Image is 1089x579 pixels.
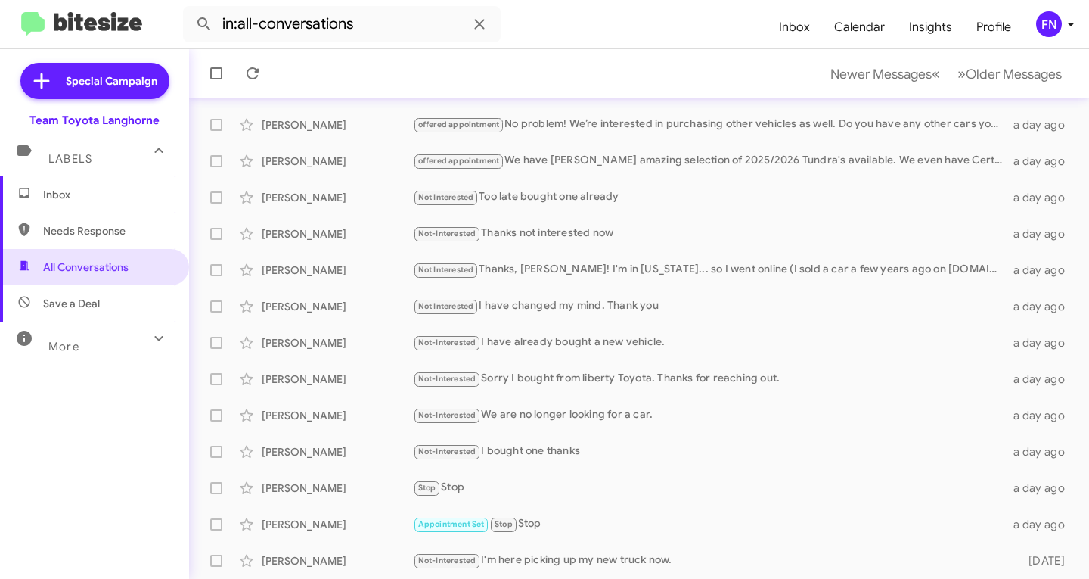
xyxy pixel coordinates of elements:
span: Special Campaign [66,73,157,89]
div: [PERSON_NAME] [262,226,413,241]
span: Not-Interested [418,374,476,384]
div: [PERSON_NAME] [262,408,413,423]
div: I'm here picking up my new truck now. [413,552,1011,569]
div: We have [PERSON_NAME] amazing selection of 2025/2026 Tundra's available. We even have Certified 2... [413,152,1011,170]
a: Profile [964,5,1023,49]
div: a day ago [1011,117,1077,132]
div: a day ago [1011,154,1077,169]
span: Save a Deal [43,296,100,311]
div: Sorry I bought from liberty Toyota. Thanks for reaching out. [413,370,1011,388]
div: [PERSON_NAME] [262,553,413,568]
button: Previous [821,58,949,89]
span: Not Interested [418,301,474,311]
span: Stop [418,483,436,493]
span: Older Messages [966,66,1062,82]
a: Special Campaign [20,63,169,99]
div: a day ago [1011,226,1077,241]
a: Inbox [767,5,822,49]
div: [PERSON_NAME] [262,117,413,132]
div: [PERSON_NAME] [262,372,413,387]
div: Team Toyota Langhorne [29,113,160,128]
div: a day ago [1011,481,1077,496]
div: a day ago [1011,517,1077,532]
div: Stop [413,515,1011,533]
span: Inbox [43,187,172,202]
span: « [932,64,940,83]
span: Appointment Set [418,519,485,529]
a: Calendar [822,5,897,49]
span: Not-Interested [418,410,476,420]
div: [PERSON_NAME] [262,263,413,278]
div: [PERSON_NAME] [262,444,413,459]
div: [PERSON_NAME] [262,481,413,496]
span: Newer Messages [830,66,932,82]
span: Not Interested [418,265,474,275]
span: Not Interested [418,192,474,202]
div: No problem! We’re interested in purchasing other vehicles as well. Do you have any other cars you... [413,116,1011,133]
div: a day ago [1011,335,1077,350]
div: I have already bought a new vehicle. [413,334,1011,351]
span: » [957,64,966,83]
div: a day ago [1011,444,1077,459]
div: I bought one thanks [413,443,1011,460]
div: a day ago [1011,408,1077,423]
div: FN [1036,11,1062,37]
nav: Page navigation example [822,58,1071,89]
div: Thanks, [PERSON_NAME]! I'm in [US_STATE]... so I went online (I sold a car a few years ago on [DO... [413,261,1011,279]
input: Search [183,6,501,42]
div: [PERSON_NAME] [262,335,413,350]
span: Labels [48,152,92,166]
div: Too late bought one already [413,188,1011,206]
span: All Conversations [43,260,129,275]
div: [PERSON_NAME] [262,154,413,169]
div: Stop [413,479,1011,497]
div: [PERSON_NAME] [262,190,413,205]
span: Stop [495,519,513,529]
span: offered appointment [418,120,500,129]
div: [PERSON_NAME] [262,299,413,314]
div: a day ago [1011,299,1077,314]
span: More [48,340,79,353]
div: a day ago [1011,372,1077,387]
div: Thanks not interested now [413,225,1011,242]
span: Not-Interested [418,447,476,456]
div: [PERSON_NAME] [262,517,413,532]
div: a day ago [1011,263,1077,278]
span: Not-Interested [418,229,476,238]
span: Not-Interested [418,556,476,565]
a: Insights [897,5,964,49]
div: We are no longer looking for a car. [413,406,1011,424]
button: Next [948,58,1071,89]
div: [DATE] [1011,553,1077,568]
span: Needs Response [43,223,172,238]
span: Not-Interested [418,338,476,347]
button: FN [1023,11,1072,37]
div: I have changed my mind. Thank you [413,297,1011,315]
span: offered appointment [418,156,500,166]
div: a day ago [1011,190,1077,205]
